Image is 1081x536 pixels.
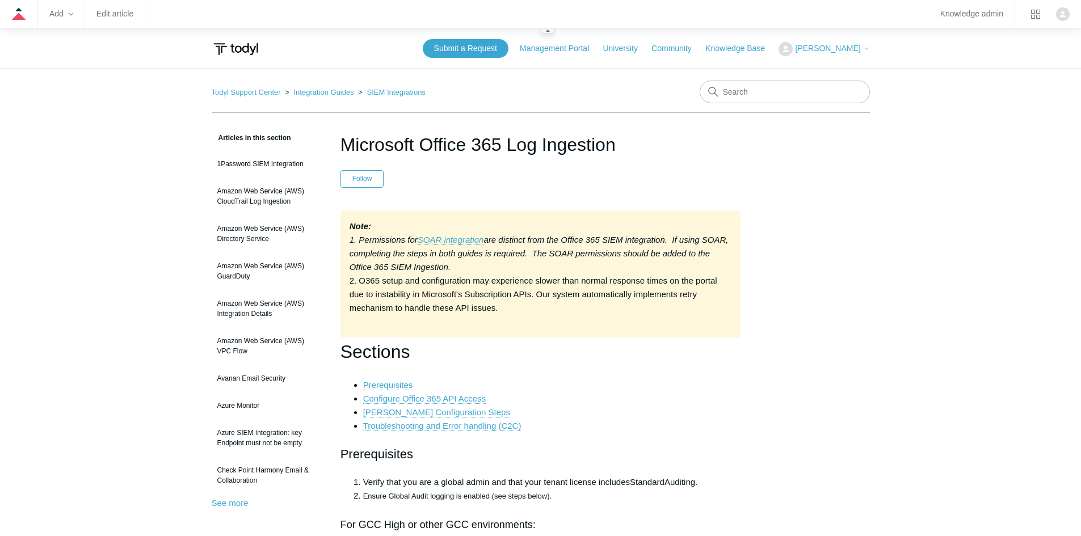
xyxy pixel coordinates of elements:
[340,210,741,337] div: 2. O365 setup and configuration may experience slower than normal response times on the portal du...
[520,43,600,54] a: Management Portal
[340,519,536,530] span: For GCC High or other GCC environments:
[363,492,552,500] span: Ensure Global Audit logging is enabled (see steps below).
[212,153,323,175] a: 1Password SIEM Integration
[705,43,776,54] a: Knowledge Base
[340,170,384,187] button: Follow Article
[212,459,323,491] a: Check Point Harmony Email & Collaboration
[630,477,664,487] span: Standard
[212,134,291,142] span: Articles in this section
[283,88,356,96] li: Integration Guides
[212,88,281,96] a: Todyl Support Center
[363,407,510,417] a: [PERSON_NAME] Configuration Steps
[1056,7,1070,21] img: user avatar
[212,39,260,60] img: Todyl Support Center Help Center home page
[350,235,418,244] em: 1. Permissions for
[356,88,426,96] li: SIEM Integrations
[700,81,870,103] input: Search
[651,43,703,54] a: Community
[212,395,323,416] a: Azure Monitor
[340,337,741,366] h1: Sections
[603,43,649,54] a: University
[363,394,486,404] a: Configure Office 365 API Access
[423,39,508,58] a: Submit a Request
[49,11,73,17] zd-hc-trigger: Add
[293,88,354,96] a: Integration Guides
[340,131,741,158] h1: Microsoft Office 365 Log Ingestion
[350,221,371,231] strong: Note:
[695,477,697,487] span: .
[1056,7,1070,21] zd-hc-trigger: Click your profile icon to open the profile menu
[779,42,869,56] button: [PERSON_NAME]
[96,11,133,17] a: Edit article
[363,477,630,487] span: Verify that you are a global admin and that your tenant license includes
[212,180,323,212] a: Amazon Web Service (AWS) CloudTrail Log Ingestion
[363,380,413,390] a: Prerequisites
[212,293,323,324] a: Amazon Web Service (AWS) Integration Details
[212,498,249,508] a: See more
[212,218,323,250] a: Amazon Web Service (AWS) Directory Service
[212,255,323,287] a: Amazon Web Service (AWS) GuardDuty
[212,422,323,454] a: Azure SIEM Integration: key Endpoint must not be empty
[212,330,323,362] a: Amazon Web Service (AWS) VPC Flow
[363,421,521,431] a: Troubleshooting and Error handling (C2C)
[940,11,1003,17] a: Knowledge admin
[795,44,860,53] span: [PERSON_NAME]
[340,444,741,464] h2: Prerequisites
[212,88,283,96] li: Todyl Support Center
[418,235,484,245] a: SOAR integration
[664,477,695,487] span: Auditing
[350,235,729,272] em: are distinct from the Office 365 SIEM integration. If using SOAR, completing the steps in both gu...
[367,88,426,96] a: SIEM Integrations
[212,368,323,389] a: Avanan Email Security
[541,28,554,33] zd-hc-resizer: Guide navigation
